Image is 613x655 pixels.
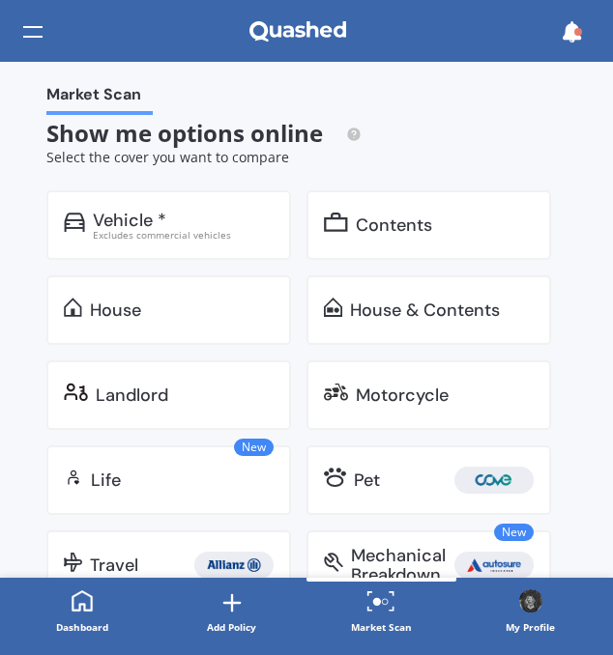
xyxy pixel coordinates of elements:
[56,617,108,637] div: Dashboard
[456,578,606,647] a: ProfileMy Profile
[91,470,121,490] div: Life
[306,445,551,515] a: Pet
[64,468,83,487] img: life.f720d6a2d7cdcd3ad642.svg
[64,553,82,572] img: travel.bdda8d6aa9c3f12c5fe2.svg
[198,552,270,579] img: Allianz.webp
[306,578,456,647] a: Market Scan
[93,211,166,230] div: Vehicle *
[494,524,534,541] span: New
[324,468,346,487] img: pet.71f96884985775575a0d.svg
[324,383,348,402] img: motorbike.c49f395e5a6966510904.svg
[46,148,289,166] span: Select the cover you want to compare
[8,578,158,647] a: Dashboard
[458,467,530,494] img: Cove.webp
[356,385,449,405] div: Motorcycle
[207,617,256,637] div: Add Policy
[64,213,85,232] img: car.f15378c7a67c060ca3f3.svg
[64,383,88,402] img: landlord.470ea2398dcb263567d0.svg
[519,589,542,612] img: Profile
[351,546,454,584] div: Mechanical Breakdown
[356,215,432,235] div: Contents
[46,85,141,111] span: Market Scan
[90,555,138,575] div: Travel
[324,553,343,572] img: mbi.6615ef239df2212c2848.svg
[351,617,412,637] div: Market Scan
[234,439,274,456] span: New
[64,298,82,317] img: home.91c183c226a05b4dc763.svg
[506,617,555,637] div: My Profile
[354,470,380,490] div: Pet
[96,385,168,405] div: Landlord
[458,552,530,579] img: Autosure.webp
[93,230,274,240] div: Excludes commercial vehicles
[324,213,348,232] img: content.01f40a52572271636b6f.svg
[324,298,342,317] img: home-and-contents.b802091223b8502ef2dd.svg
[350,300,500,320] div: House & Contents
[90,300,141,320] div: House
[158,578,307,647] a: Add Policy
[46,117,362,149] span: Show me options online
